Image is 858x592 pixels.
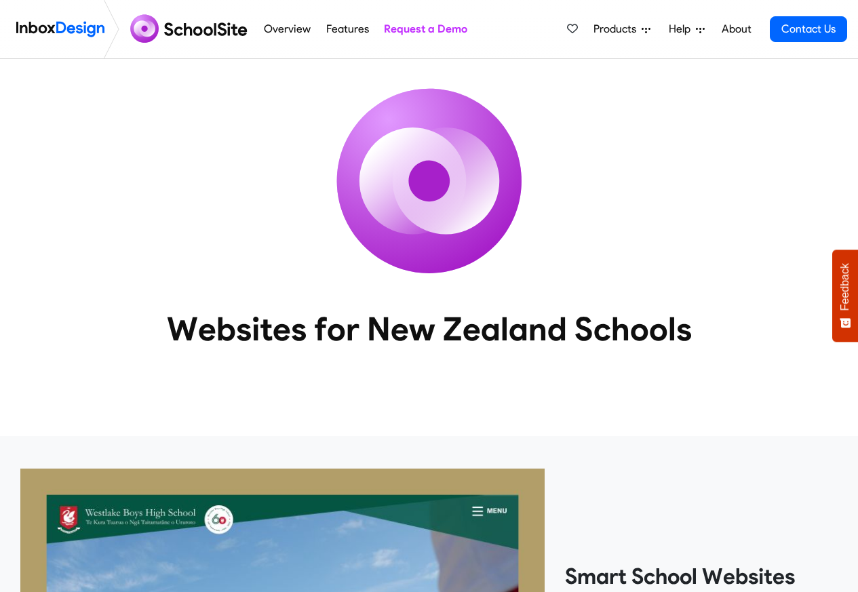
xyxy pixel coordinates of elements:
[565,563,838,590] heading: Smart School Websites
[588,16,656,43] a: Products
[307,59,551,303] img: icon_schoolsite.svg
[669,21,696,37] span: Help
[380,16,471,43] a: Request a Demo
[832,250,858,342] button: Feedback - Show survey
[839,263,851,311] span: Feedback
[663,16,710,43] a: Help
[593,21,642,37] span: Products
[125,13,256,45] img: schoolsite logo
[718,16,755,43] a: About
[770,16,847,42] a: Contact Us
[260,16,315,43] a: Overview
[322,16,372,43] a: Features
[107,309,752,349] heading: Websites for New Zealand Schools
